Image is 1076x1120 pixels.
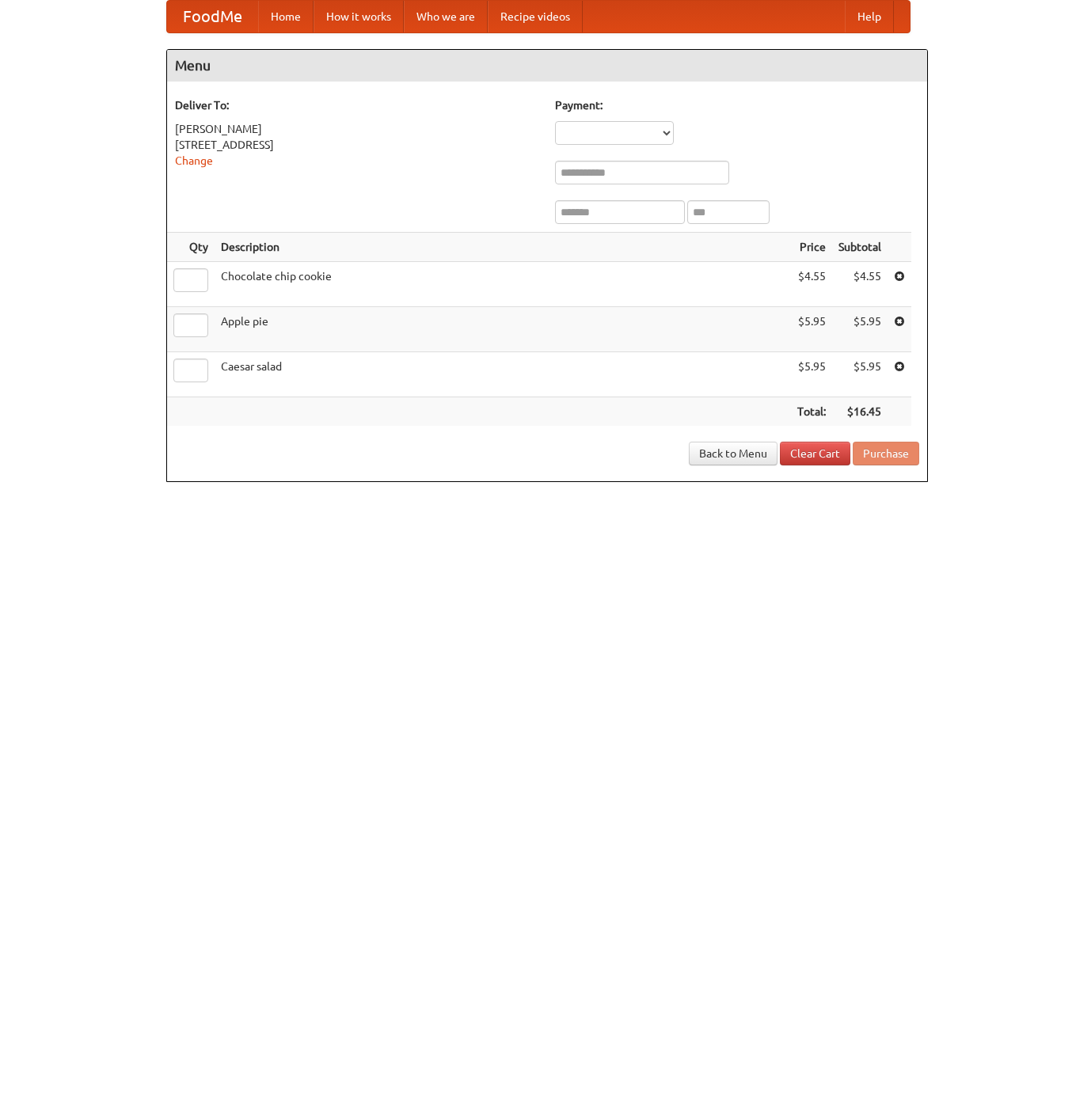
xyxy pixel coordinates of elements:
[780,442,850,465] a: Clear Cart
[167,233,215,262] th: Qty
[791,352,832,397] td: $5.95
[791,262,832,307] td: $4.55
[404,1,488,32] a: Who we are
[314,1,404,32] a: How it works
[832,352,888,397] td: $5.95
[791,397,832,427] th: Total:
[167,50,927,82] h4: Menu
[832,307,888,352] td: $5.95
[689,442,778,465] a: Back to Menu
[175,137,539,153] div: [STREET_ADDRESS]
[258,1,314,32] a: Home
[832,233,888,262] th: Subtotal
[791,307,832,352] td: $5.95
[175,121,539,137] div: [PERSON_NAME]
[215,307,791,352] td: Apple pie
[215,352,791,397] td: Caesar salad
[832,397,888,427] th: $16.45
[845,1,894,32] a: Help
[167,1,258,32] a: FoodMe
[853,442,919,465] button: Purchase
[175,154,213,167] a: Change
[215,262,791,307] td: Chocolate chip cookie
[791,233,832,262] th: Price
[215,233,791,262] th: Description
[555,97,919,113] h5: Payment:
[488,1,583,32] a: Recipe videos
[175,97,539,113] h5: Deliver To:
[832,262,888,307] td: $4.55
